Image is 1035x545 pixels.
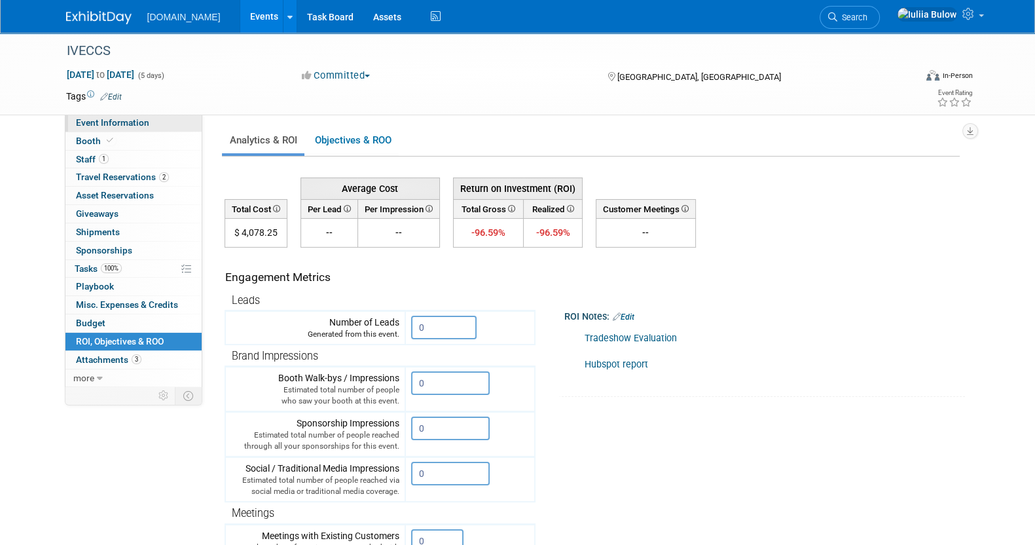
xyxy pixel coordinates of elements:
[453,178,582,199] th: Return on Investment (ROI)
[231,417,399,452] div: Sponsorship Impressions
[820,6,880,29] a: Search
[65,151,202,168] a: Staff1
[76,227,120,237] span: Shipments
[99,154,109,164] span: 1
[73,373,94,383] span: more
[65,205,202,223] a: Giveaways
[357,199,439,218] th: Per Impression
[65,168,202,186] a: Travel Reservations2
[471,227,505,238] span: -96.59%
[585,359,648,370] a: Hubspot report
[225,199,287,218] th: Total Cost
[66,11,132,24] img: ExhibitDay
[100,92,122,102] a: Edit
[65,296,202,314] a: Misc. Expenses & Credits
[613,312,634,322] a: Edit
[65,333,202,350] a: ROI, Objectives & ROO
[65,187,202,204] a: Asset Reservations
[941,71,972,81] div: In-Person
[936,90,971,96] div: Event Rating
[175,387,202,404] td: Toggle Event Tabs
[76,154,109,164] span: Staff
[231,371,399,407] div: Booth Walk-bys / Impressions
[76,208,118,219] span: Giveaways
[231,462,399,497] div: Social / Traditional Media Impressions
[107,137,113,144] i: Booth reservation complete
[76,245,132,255] span: Sponsorships
[76,190,154,200] span: Asset Reservations
[585,333,677,344] a: Tradeshow Evaluation
[231,329,399,340] div: Generated from this event.
[76,172,169,182] span: Travel Reservations
[837,12,867,22] span: Search
[453,199,524,218] th: Total Gross
[137,71,164,80] span: (5 days)
[76,336,164,347] span: ROI, Objectives & ROO
[222,128,304,153] a: Analytics & ROI
[65,369,202,387] a: more
[94,69,107,80] span: to
[65,278,202,295] a: Playbook
[75,263,122,274] span: Tasks
[524,199,582,218] th: Realized
[926,70,939,81] img: Format-Inperson.png
[300,178,439,199] th: Average Cost
[65,242,202,259] a: Sponsorships
[65,114,202,132] a: Event Information
[101,263,122,273] span: 100%
[536,227,570,238] span: -96.59%
[564,307,966,324] div: ROI Notes:
[65,223,202,241] a: Shipments
[225,219,287,248] td: $ 4,078.25
[231,316,399,340] div: Number of Leads
[231,430,399,452] div: Estimated total number of people reached through all your sponsorships for this event.
[76,318,105,328] span: Budget
[76,136,116,146] span: Booth
[65,260,202,278] a: Tasks100%
[617,72,781,82] span: [GEOGRAPHIC_DATA], [GEOGRAPHIC_DATA]
[132,354,141,364] span: 3
[232,294,260,307] span: Leads
[596,199,695,218] th: Customer Meetings
[232,350,318,362] span: Brand Impressions
[307,128,399,153] a: Objectives & ROO
[153,387,175,404] td: Personalize Event Tab Strip
[159,172,169,182] span: 2
[300,199,357,218] th: Per Lead
[147,12,221,22] span: [DOMAIN_NAME]
[65,132,202,150] a: Booth
[66,69,135,81] span: [DATE] [DATE]
[65,314,202,332] a: Budget
[231,475,399,497] div: Estimated total number of people reached via social media or traditional media coverage.
[838,68,973,88] div: Event Format
[76,281,114,291] span: Playbook
[66,90,122,103] td: Tags
[897,7,957,22] img: Iuliia Bulow
[76,299,178,310] span: Misc. Expenses & Credits
[232,507,274,519] span: Meetings
[76,354,141,365] span: Attachments
[62,39,896,63] div: IVECCS
[326,227,333,238] span: --
[395,227,402,238] span: --
[231,385,399,407] div: Estimated total number of people who saw your booth at this event.
[602,226,690,239] div: --
[225,269,530,286] div: Engagement Metrics
[297,69,375,83] button: Committed
[65,351,202,369] a: Attachments3
[76,117,149,128] span: Event Information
